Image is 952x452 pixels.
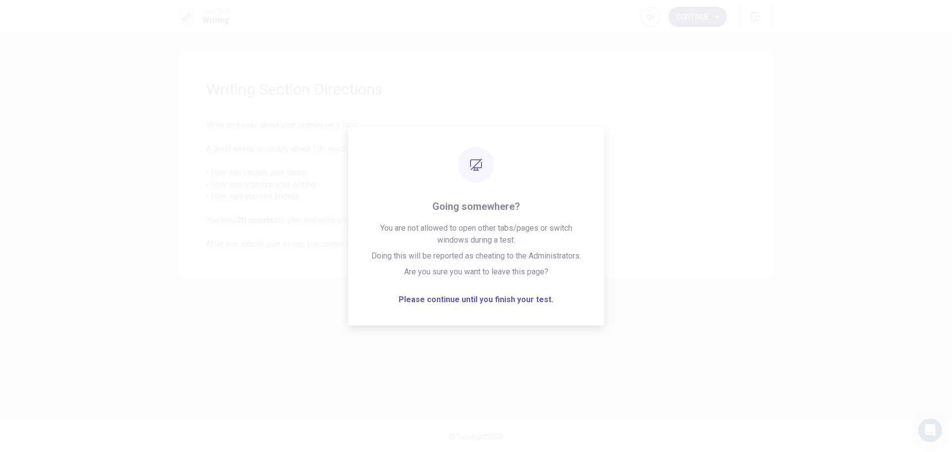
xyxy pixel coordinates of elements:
span: Level Test [202,7,230,14]
div: Open Intercom Messenger [918,418,942,442]
span: Writing Section Directions [206,79,746,99]
button: Continue [668,7,727,27]
h1: Writing [202,14,230,26]
span: © Copyright 2025 [449,433,503,441]
strong: 20 minutes [237,215,278,225]
span: Write an essay about your opinion on a topic. A good essay is usually about 150 words. We will ch... [206,119,746,250]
